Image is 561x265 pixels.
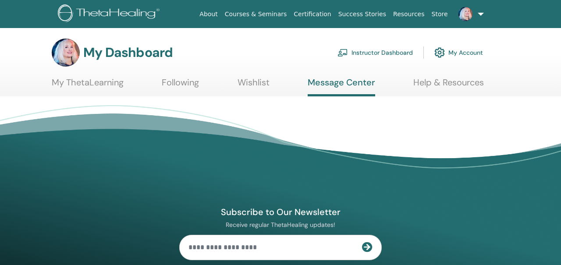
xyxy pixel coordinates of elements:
[335,6,390,22] a: Success Stories
[308,77,375,96] a: Message Center
[83,45,173,60] h3: My Dashboard
[196,6,221,22] a: About
[290,6,334,22] a: Certification
[52,77,124,94] a: My ThetaLearning
[52,39,80,67] img: default.jpg
[162,77,199,94] a: Following
[337,49,348,57] img: chalkboard-teacher.svg
[434,45,445,60] img: cog.svg
[221,6,291,22] a: Courses & Seminars
[434,43,483,62] a: My Account
[58,4,163,24] img: logo.png
[337,43,413,62] a: Instructor Dashboard
[390,6,428,22] a: Resources
[428,6,451,22] a: Store
[238,77,270,94] a: Wishlist
[179,206,382,218] h4: Subscribe to Our Newsletter
[413,77,484,94] a: Help & Resources
[458,7,472,21] img: default.jpg
[179,221,382,229] p: Receive regular ThetaHealing updates!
